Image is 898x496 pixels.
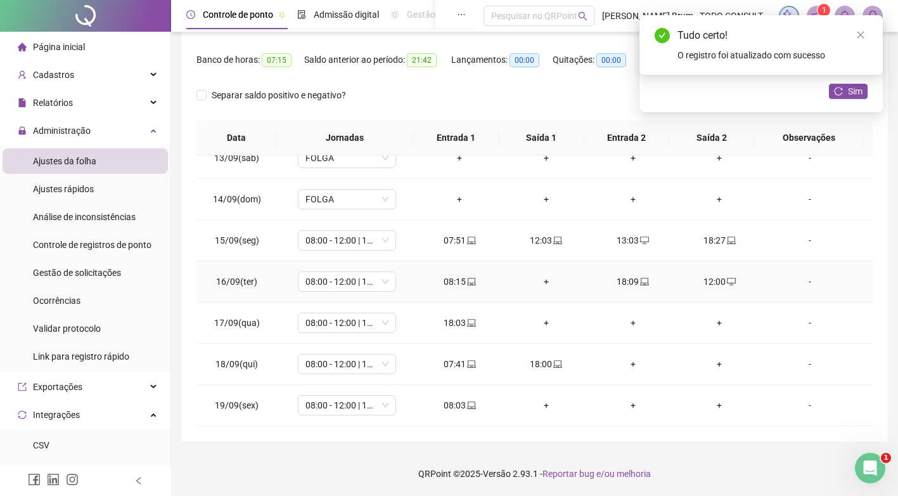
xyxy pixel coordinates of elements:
[773,398,847,412] div: -
[584,121,670,155] th: Entrada 2
[600,398,666,412] div: +
[33,351,129,362] span: Link para registro rápido
[203,10,273,20] span: Controle de ponto
[600,316,666,330] div: +
[773,151,847,165] div: -
[600,151,666,165] div: +
[427,233,493,247] div: 07:51
[314,10,379,20] span: Admissão digital
[466,318,476,327] span: laptop
[33,323,101,334] span: Validar protocolo
[765,131,853,145] span: Observações
[407,10,471,20] span: Gestão de férias
[33,440,49,450] span: CSV
[600,233,666,247] div: 13:03
[305,313,388,332] span: 08:00 - 12:00 | 13:00 - 18:00
[600,192,666,206] div: +
[33,382,82,392] span: Exportações
[33,42,85,52] span: Página inicial
[726,277,736,286] span: desktop
[215,400,259,410] span: 19/09(sex)
[513,357,580,371] div: 18:00
[427,316,493,330] div: 18:03
[171,452,898,496] footer: QRPoint © 2025 - 2.93.1 -
[305,148,388,167] span: FOLGA
[773,316,847,330] div: -
[848,84,863,98] span: Sim
[686,316,753,330] div: +
[390,10,399,19] span: sun
[66,473,79,486] span: instagram
[33,212,136,222] span: Análise de inconsistências
[278,11,286,19] span: pushpin
[33,240,151,250] span: Controle de registros de ponto
[466,277,476,286] span: laptop
[214,153,259,163] span: 13/09(sáb)
[216,277,257,287] span: 16/09(ter)
[196,53,304,67] div: Banco de horas:
[214,318,260,328] span: 17/09(qua)
[854,28,868,42] a: Close
[513,233,580,247] div: 12:03
[466,236,476,245] span: laptop
[773,357,847,371] div: -
[47,473,60,486] span: linkedin
[134,476,143,485] span: left
[33,268,121,278] span: Gestão de solicitações
[773,233,847,247] div: -
[856,30,865,39] span: close
[686,233,753,247] div: 18:27
[639,277,649,286] span: laptop
[33,126,91,136] span: Administração
[427,357,493,371] div: 07:41
[499,121,584,155] th: Saída 1
[542,469,651,479] span: Reportar bug e/ou melhoria
[855,453,885,483] iframe: Intercom live chat
[655,28,670,43] span: check-circle
[427,275,493,289] div: 08:15
[811,10,823,22] span: notification
[305,231,388,250] span: 08:00 - 12:00 | 13:00 - 18:00
[639,236,649,245] span: desktop
[305,355,388,374] span: 08:00 - 12:00 | 13:00 - 18:00
[578,11,587,21] span: search
[215,359,258,369] span: 18/09(qui)
[686,151,753,165] div: +
[881,453,891,463] span: 1
[602,9,771,23] span: [PERSON_NAME] Brum - TOPO CONSULTORIA CONTABIL E APOIO EM NEGOCIOS SOCIEDADE SIMPLES
[276,121,414,155] th: Jornadas
[600,357,666,371] div: +
[839,10,850,22] span: bell
[186,10,195,19] span: clock-circle
[773,275,847,289] div: -
[686,192,753,206] div: +
[207,88,351,102] span: Separar saldo positivo e negativo?
[677,28,868,43] div: Tudo certo!
[818,4,830,16] sup: 1
[18,98,27,107] span: file
[18,410,27,419] span: sync
[305,396,388,415] span: 08:00 - 12:00 | 13:00 - 17:00
[686,398,753,412] div: +
[553,53,641,67] div: Quitações:
[213,194,261,204] span: 14/09(dom)
[262,53,292,67] span: 07:15
[466,360,476,369] span: laptop
[686,275,753,289] div: 12:00
[686,357,753,371] div: +
[773,192,847,206] div: -
[483,469,511,479] span: Versão
[600,275,666,289] div: 18:09
[33,98,73,108] span: Relatórios
[451,53,553,67] div: Lançamentos:
[782,9,796,23] img: sparkle-icon.fc2bf0ac1784a2077858766a79e2daf3.svg
[427,192,493,206] div: +
[669,121,755,155] th: Saída 2
[28,473,41,486] span: facebook
[755,121,863,155] th: Observações
[305,272,388,291] span: 08:00 - 12:00 | 13:00 - 18:00
[513,192,580,206] div: +
[457,10,466,19] span: ellipsis
[33,410,80,420] span: Integrações
[552,236,562,245] span: laptop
